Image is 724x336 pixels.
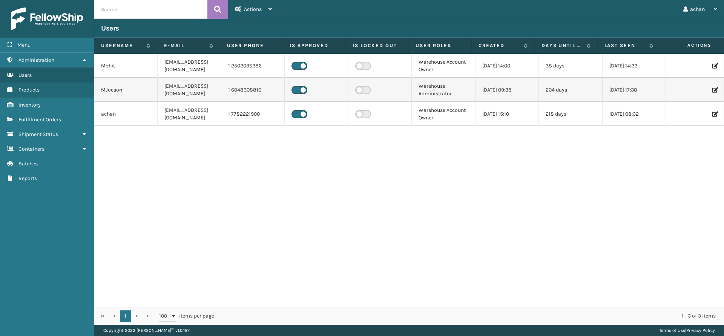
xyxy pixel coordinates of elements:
[539,102,602,126] td: 218 days
[221,78,285,102] td: 1 6048308810
[94,54,158,78] td: Mohit
[18,160,38,167] span: Batches
[476,102,539,126] td: [DATE] 15:10
[290,42,339,49] label: Is Approved
[479,42,520,49] label: Created
[158,102,221,126] td: [EMAIL_ADDRESS][DOMAIN_NAME]
[221,54,285,78] td: 1 2502035286
[659,328,685,333] a: Terms of Use
[603,78,666,102] td: [DATE] 17:38
[120,310,131,322] a: 1
[476,78,539,102] td: [DATE] 09:38
[712,111,717,117] i: Edit
[17,42,31,48] span: Menu
[353,42,402,49] label: Is Locked Out
[159,310,214,322] span: items per page
[18,87,40,93] span: Products
[603,102,666,126] td: [DATE] 08:32
[412,78,475,102] td: Warehouse Administrator
[11,8,83,30] img: logo
[18,131,58,137] span: Shipment Status
[712,87,717,93] i: Edit
[94,102,158,126] td: achan
[94,78,158,102] td: MJocson
[221,102,285,126] td: 1 7782221900
[164,42,206,49] label: E-mail
[603,54,666,78] td: [DATE] 14:22
[476,54,539,78] td: [DATE] 14:00
[101,42,143,49] label: Username
[539,54,602,78] td: 38 days
[416,42,465,49] label: User Roles
[18,72,32,78] span: Users
[539,78,602,102] td: 204 days
[18,175,37,182] span: Reports
[18,116,61,123] span: Fulfillment Orders
[663,39,716,52] span: Actions
[159,312,170,320] span: 100
[659,325,715,336] div: |
[227,42,276,49] label: User phone
[604,42,646,49] label: Last Seen
[158,78,221,102] td: [EMAIL_ADDRESS][DOMAIN_NAME]
[541,42,583,49] label: Days until password expires
[18,57,54,63] span: Administration
[412,102,475,126] td: Warehouse Account Owner
[101,24,119,33] h3: Users
[412,54,475,78] td: Warehouse Account Owner
[103,325,190,336] p: Copyright 2023 [PERSON_NAME]™ v 1.0.187
[18,102,41,108] span: Inventory
[18,146,44,152] span: Containers
[686,328,715,333] a: Privacy Policy
[225,312,716,320] div: 1 - 3 of 3 items
[712,63,717,69] i: Edit
[244,6,262,12] span: Actions
[158,54,221,78] td: [EMAIL_ADDRESS][DOMAIN_NAME]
